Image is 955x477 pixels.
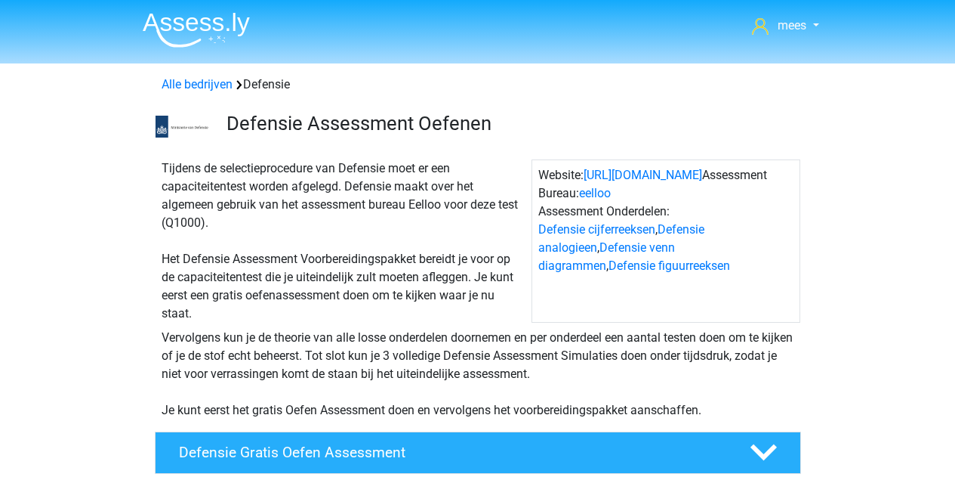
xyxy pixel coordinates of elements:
a: Defensie figuurreeksen [608,259,730,273]
a: [URL][DOMAIN_NAME] [584,168,702,182]
a: eelloo [579,186,611,200]
h3: Defensie Assessment Oefenen [226,112,789,135]
a: Defensie cijferreeksen [538,222,655,237]
a: mees [746,17,824,35]
img: Assessly [143,12,250,48]
a: Defensie venn diagrammen [538,240,675,273]
div: Defensie [156,76,800,94]
div: Website: Assessment Bureau: Assessment Onderdelen: , , , [531,160,800,323]
div: Tijdens de selectieprocedure van Defensie moet er een capaciteitentest worden afgelegd. Defensie ... [156,160,531,323]
a: Defensie Gratis Oefen Assessment [149,432,807,474]
h4: Defensie Gratis Oefen Assessment [179,444,725,461]
a: Defensie analogieen [538,222,704,255]
a: Alle bedrijven [162,77,233,91]
div: Vervolgens kun je de theorie van alle losse onderdelen doornemen en per onderdeel een aantal test... [156,329,800,420]
span: mees [778,18,806,33]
